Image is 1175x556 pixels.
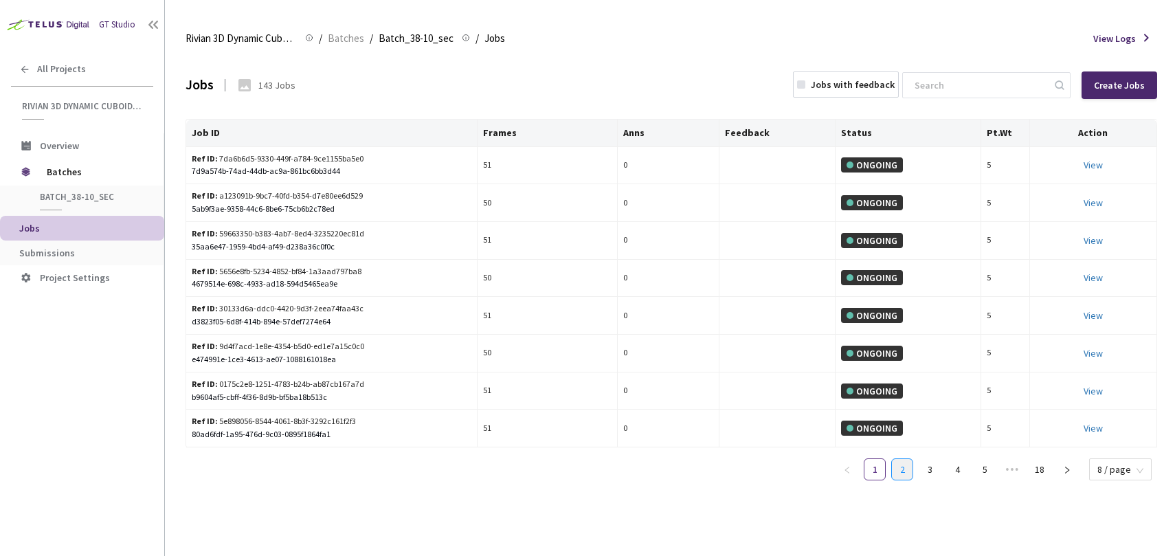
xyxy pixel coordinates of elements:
div: Page Size [1089,458,1152,475]
span: left [843,466,851,474]
td: 0 [618,260,719,298]
a: 18 [1029,459,1050,480]
div: 5e898056-8544-4061-8b3f-3292c161f2f3 [192,415,368,428]
div: ONGOING [841,157,903,173]
div: 0175c2e8-1251-4783-b24b-ab87cb167a7d [192,378,368,391]
b: Ref ID: [192,153,218,164]
span: Batches [328,30,364,47]
li: / [475,30,479,47]
b: Ref ID: [192,303,218,313]
td: 51 [478,410,618,447]
a: Batches [325,30,367,45]
li: 1 [864,458,886,480]
b: Ref ID: [192,379,218,389]
span: All Projects [37,63,86,75]
div: GT Studio [99,19,135,32]
button: right [1056,458,1078,480]
div: ONGOING [841,383,903,399]
div: d3823f05-6d8f-414b-894e-57def7274e64 [192,315,471,329]
b: Ref ID: [192,341,218,351]
a: View [1084,309,1103,322]
span: Batch_38-10_sec [40,191,142,203]
span: right [1063,466,1071,474]
span: Rivian 3D Dynamic Cuboids[2024-25] [22,100,145,112]
div: 5656e8fb-5234-4852-bf84-1a3aad797ba8 [192,265,368,278]
div: ONGOING [841,308,903,323]
td: 5 [981,222,1030,260]
li: Previous Page [836,458,858,480]
td: 5 [981,410,1030,447]
td: 5 [981,260,1030,298]
li: 3 [919,458,941,480]
div: 5ab9f3ae-9358-44c6-8be6-75cb6b2c78ed [192,203,471,216]
div: Jobs with feedback [811,78,895,91]
a: 2 [892,459,913,480]
span: ••• [1001,458,1023,480]
span: Overview [40,140,79,152]
td: 5 [981,335,1030,372]
div: a123091b-9bc7-40fd-b354-d7e80ee6d529 [192,190,368,203]
li: 5 [974,458,996,480]
li: Next Page [1056,458,1078,480]
div: ONGOING [841,195,903,210]
b: Ref ID: [192,190,218,201]
td: 50 [478,184,618,222]
th: Feedback [719,120,836,147]
td: 0 [618,222,719,260]
th: Anns [618,120,719,147]
div: Create Jobs [1094,80,1145,91]
div: 7da6b6d5-9330-449f-a784-9ce1155ba5e0 [192,153,368,166]
a: 4 [947,459,967,480]
button: left [836,458,858,480]
span: 8 / page [1097,459,1143,480]
b: Ref ID: [192,266,218,276]
b: Ref ID: [192,228,218,238]
span: Project Settings [40,271,110,284]
td: 0 [618,184,719,222]
a: View [1084,422,1103,434]
div: 143 Jobs [258,78,295,92]
span: View Logs [1093,32,1136,45]
td: 0 [618,410,719,447]
div: ONGOING [841,346,903,361]
a: View [1084,347,1103,359]
a: 3 [919,459,940,480]
span: Jobs [19,222,40,234]
td: 51 [478,222,618,260]
a: 5 [974,459,995,480]
span: Rivian 3D Dynamic Cuboids[2024-25] [186,30,297,47]
a: View [1084,385,1103,397]
input: Search [906,73,1053,98]
div: ONGOING [841,233,903,248]
div: 30133d6a-ddc0-4420-9d3f-2eea74faa43c [192,302,368,315]
span: Submissions [19,247,75,259]
td: 0 [618,147,719,185]
div: Jobs [186,75,214,95]
span: Jobs [484,30,505,47]
li: Next 5 Pages [1001,458,1023,480]
td: 51 [478,297,618,335]
td: 0 [618,297,719,335]
th: Frames [478,120,618,147]
td: 51 [478,372,618,410]
div: ONGOING [841,270,903,285]
span: Batch_38-10_sec [379,30,454,47]
div: 80ad6fdf-1a95-476d-9c03-0895f1864fa1 [192,428,471,441]
li: 4 [946,458,968,480]
li: / [370,30,373,47]
td: 5 [981,372,1030,410]
td: 51 [478,147,618,185]
td: 5 [981,297,1030,335]
a: 1 [864,459,885,480]
td: 50 [478,260,618,298]
a: View [1084,234,1103,247]
div: ONGOING [841,421,903,436]
li: 2 [891,458,913,480]
td: 5 [981,184,1030,222]
td: 50 [478,335,618,372]
li: 18 [1029,458,1051,480]
div: 4679514e-698c-4933-ad18-594d5465ea9e [192,278,471,291]
td: 0 [618,372,719,410]
div: 7d9a574b-74ad-44db-ac9a-861bc6bb3d44 [192,165,471,178]
a: View [1084,159,1103,171]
